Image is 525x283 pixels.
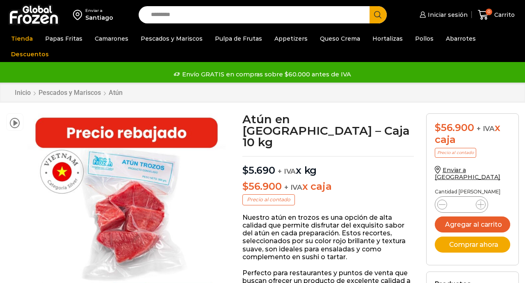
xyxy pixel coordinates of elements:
[7,46,53,62] a: Descuentos
[211,31,266,46] a: Pulpa de Frutas
[477,124,495,133] span: + IVA
[270,31,312,46] a: Appetizers
[85,8,113,14] div: Enviar a
[14,89,123,97] nav: Breadcrumb
[435,148,476,158] p: Precio al contado
[368,31,407,46] a: Hortalizas
[492,11,515,19] span: Carrito
[435,216,510,232] button: Agregar al carrito
[91,31,132,46] a: Camarones
[14,89,31,97] a: Inicio
[73,8,85,22] img: address-field-icon.svg
[7,31,37,46] a: Tienda
[284,183,302,191] span: + IVA
[442,31,480,46] a: Abarrotes
[242,180,281,192] bdi: 56.900
[242,180,249,192] span: $
[435,166,500,181] a: Enviar a [GEOGRAPHIC_DATA]
[242,164,249,176] span: $
[435,122,510,146] div: x caja
[278,167,296,175] span: + IVA
[242,156,414,177] p: x kg
[316,31,364,46] a: Queso Crema
[41,31,87,46] a: Papas Fritas
[242,214,414,261] p: Nuestro atún en trozos es una opción de alta calidad que permite disfrutar del exquisito sabor de...
[38,89,101,97] a: Pescados y Mariscos
[242,164,275,176] bdi: 5.690
[108,89,123,97] a: Atún
[454,199,469,210] input: Product quantity
[242,113,414,148] h1: Atún en [GEOGRAPHIC_DATA] – Caja 10 kg
[418,7,468,23] a: Iniciar sesión
[137,31,207,46] a: Pescados y Mariscos
[411,31,438,46] a: Pollos
[370,6,387,23] button: Search button
[486,9,492,15] span: 0
[242,194,295,205] p: Precio al contado
[435,122,441,133] span: $
[242,181,414,193] p: x caja
[426,11,468,19] span: Iniciar sesión
[476,5,517,25] a: 0 Carrito
[435,189,510,195] p: Cantidad [PERSON_NAME]
[435,122,474,133] bdi: 56.900
[435,237,510,253] button: Comprar ahora
[85,14,113,22] div: Santiago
